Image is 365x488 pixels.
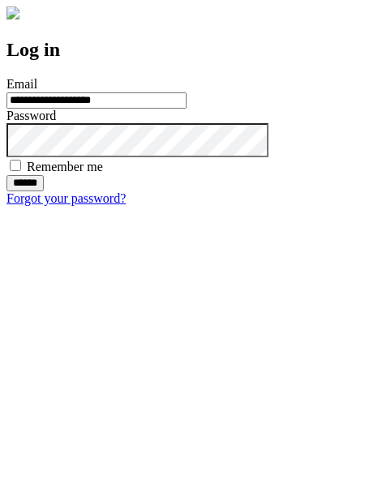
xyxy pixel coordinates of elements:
label: Remember me [27,160,103,173]
a: Forgot your password? [6,191,126,205]
label: Email [6,77,37,91]
img: logo-4e3dc11c47720685a147b03b5a06dd966a58ff35d612b21f08c02c0306f2b779.png [6,6,19,19]
label: Password [6,109,56,122]
h2: Log in [6,39,359,61]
